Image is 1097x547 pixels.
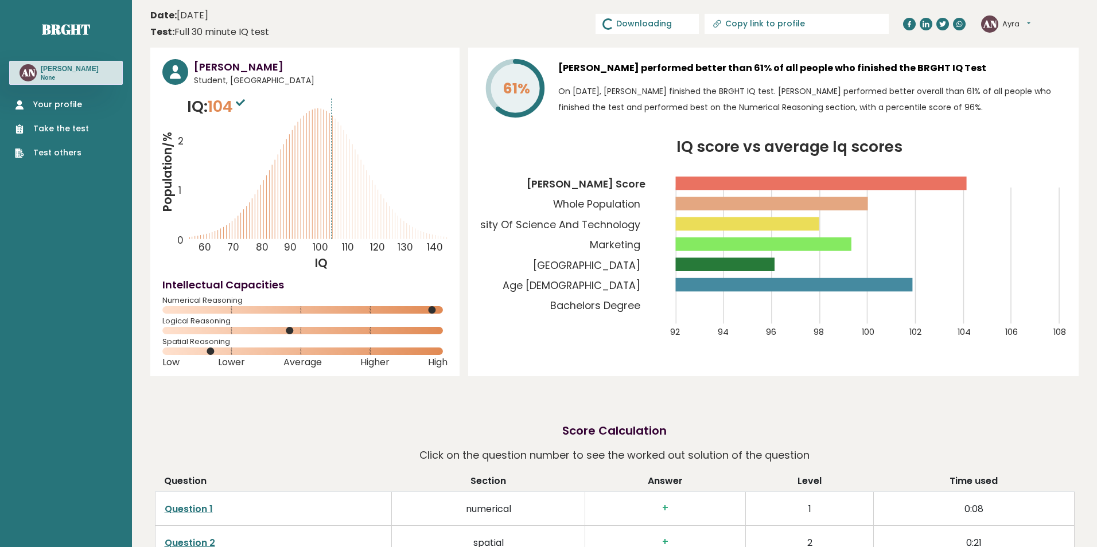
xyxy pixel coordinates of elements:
[21,66,36,79] text: AN
[15,99,89,111] a: Your profile
[177,233,184,247] tspan: 0
[983,17,997,30] text: AN
[527,177,646,191] tspan: [PERSON_NAME] Score
[958,326,971,338] tspan: 104
[676,136,903,157] tspan: IQ score vs average Iq scores
[370,240,385,254] tspan: 120
[558,83,1067,115] p: On [DATE], [PERSON_NAME] finished the BRGHT IQ test. [PERSON_NAME] performed better overall than ...
[42,20,90,38] a: Brght
[503,79,530,99] tspan: 61%
[178,134,184,148] tspan: 2
[392,474,585,492] th: Section
[874,474,1074,492] th: Time used
[162,360,180,365] span: Low
[150,9,177,22] b: Date:
[814,326,824,338] tspan: 98
[155,474,392,492] th: Question
[862,326,874,338] tspan: 100
[283,360,322,365] span: Average
[256,240,269,254] tspan: 80
[534,258,641,272] tspan: [GEOGRAPHIC_DATA]
[160,132,176,212] tspan: Population/%
[718,326,729,338] tspan: 94
[165,502,213,515] a: Question 1
[909,326,921,338] tspan: 102
[554,197,641,211] tspan: Whole Population
[315,255,328,271] tspan: IQ
[162,319,448,323] span: Logical Reasoning
[594,502,736,514] h3: +
[162,339,448,344] span: Spatial Reasoning
[218,360,245,365] span: Lower
[15,123,89,135] a: Take the test
[428,360,448,365] span: High
[503,278,641,292] tspan: Age [DEMOGRAPHIC_DATA]
[208,96,248,117] span: 104
[178,183,181,197] tspan: 1
[15,147,89,159] a: Test others
[558,59,1067,77] h3: [PERSON_NAME] performed better than 61% of all people who finished the BRGHT IQ Test
[746,491,874,525] td: 1
[313,240,328,254] tspan: 100
[392,491,585,525] td: numerical
[41,64,99,73] h3: [PERSON_NAME]
[590,237,641,252] tspan: Marketing
[150,25,174,38] b: Test:
[187,95,248,118] p: IQ:
[41,74,99,82] p: None
[398,240,414,254] tspan: 130
[585,474,746,492] th: Answer
[389,217,641,232] tspan: Nueva Ecija University Of Science And Technology
[596,14,699,34] span: Downloading
[1005,326,1018,338] tspan: 106
[766,326,776,338] tspan: 96
[1053,326,1066,338] tspan: 108
[194,59,448,75] h3: [PERSON_NAME]
[199,240,211,254] tspan: 60
[150,9,208,22] time: [DATE]
[746,474,874,492] th: Level
[874,491,1074,525] td: 0:08
[194,75,448,87] span: Student, [GEOGRAPHIC_DATA]
[343,240,355,254] tspan: 110
[162,298,448,303] span: Numerical Reasoning
[562,422,667,439] h2: Score Calculation
[227,240,239,254] tspan: 70
[150,25,269,39] div: Full 30 minute IQ test
[1002,18,1030,30] button: Ayra
[551,298,641,312] tspan: Bachelors Degree
[670,326,680,338] tspan: 92
[419,445,810,466] p: Click on the question number to see the worked out solution of the question
[284,240,297,254] tspan: 90
[360,360,390,365] span: Higher
[427,240,443,254] tspan: 140
[162,277,448,292] h4: Intellectual Capacities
